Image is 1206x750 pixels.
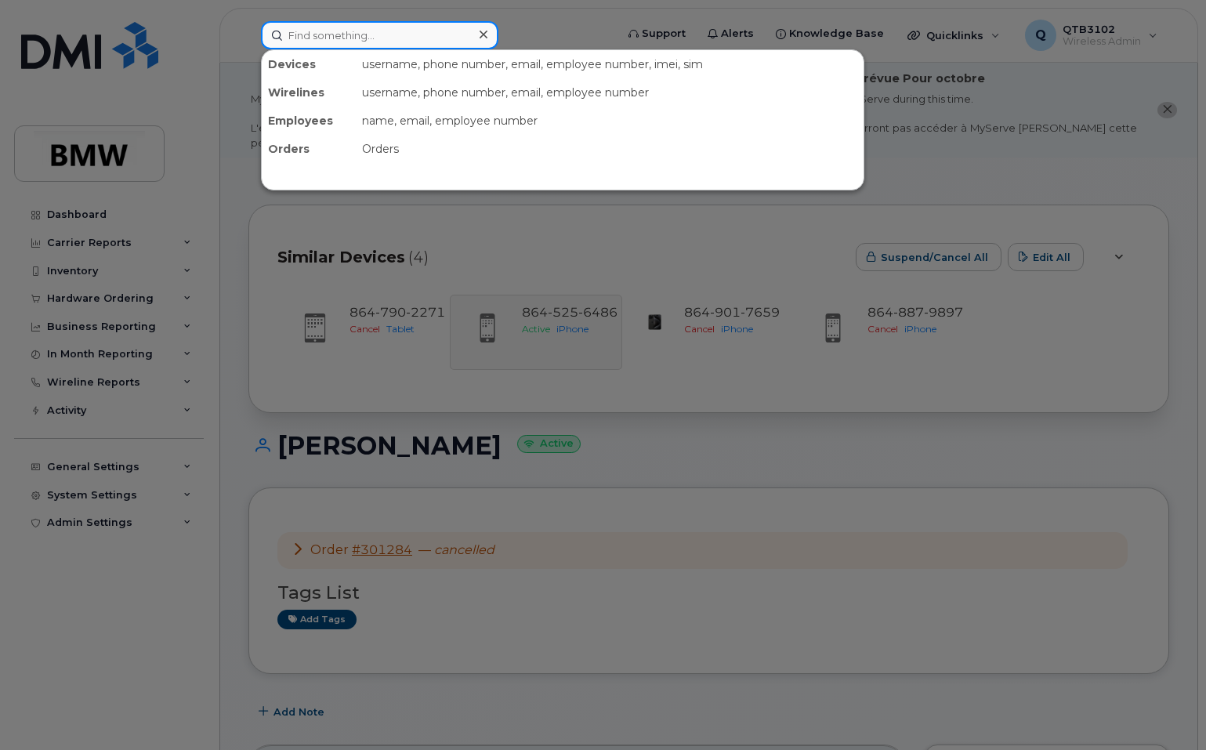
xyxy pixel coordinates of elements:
div: Orders [356,135,864,163]
iframe: Messenger Launcher [1138,682,1194,738]
div: Devices [262,50,356,78]
div: username, phone number, email, employee number [356,78,864,107]
div: Wirelines [262,78,356,107]
div: Employees [262,107,356,135]
div: Orders [262,135,356,163]
div: name, email, employee number [356,107,864,135]
div: username, phone number, email, employee number, imei, sim [356,50,864,78]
